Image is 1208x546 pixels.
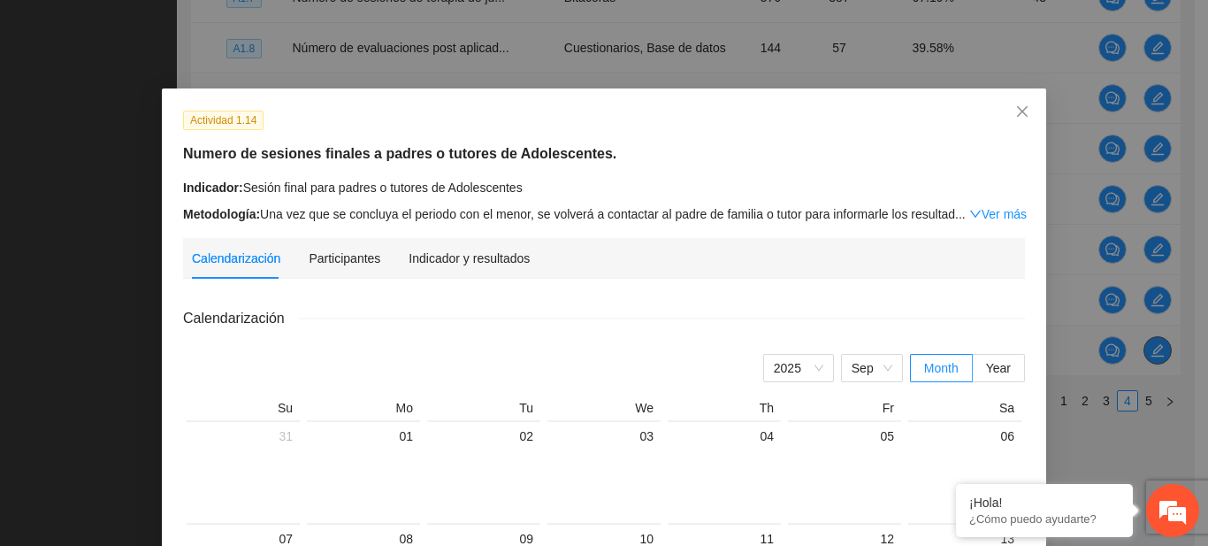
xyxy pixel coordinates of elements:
span: Calendarización [183,307,299,329]
strong: Metodología: [183,207,260,221]
div: Indicador y resultados [409,249,530,268]
div: 31 [194,426,293,447]
div: 03 [554,426,654,447]
strong: Indicador: [183,181,243,195]
span: Sep [852,355,892,381]
th: Sa [905,400,1025,420]
th: Th [664,400,784,420]
div: 06 [915,426,1014,447]
td: 2025-09-01 [303,420,424,523]
th: Su [183,400,303,420]
td: 2025-09-06 [905,420,1025,523]
th: We [544,400,664,420]
span: 2025 [774,355,823,381]
th: Mo [303,400,424,420]
td: 2025-09-05 [784,420,905,523]
span: ... [955,207,966,221]
div: 02 [434,426,533,447]
div: Sesión final para padres o tutores de Adolescentes [183,178,1025,197]
span: Year [986,361,1011,375]
span: Month [924,361,959,375]
td: 2025-09-04 [664,420,784,523]
button: Close [998,88,1046,136]
div: Calendarización [192,249,280,268]
a: Expand [969,207,1027,221]
div: Una vez que se concluya el periodo con el menor, se volverá a contactar al padre de familia o tut... [183,204,1025,224]
div: 04 [675,426,774,447]
textarea: Escriba su mensaje y pulse “Intro” [9,360,337,422]
h5: Numero de sesiones finales a padres o tutores de Adolescentes. [183,143,1025,165]
div: ¡Hola! [969,496,1120,510]
th: Tu [424,400,544,420]
p: ¿Cómo puedo ayudarte? [969,512,1120,526]
span: Estamos en línea. [103,174,244,353]
div: Chatee con nosotros ahora [92,90,297,113]
span: close [1015,104,1029,119]
td: 2025-08-31 [183,420,303,523]
div: Minimizar ventana de chat en vivo [290,9,333,51]
div: Participantes [309,249,380,268]
span: down [969,208,982,220]
div: 01 [314,426,413,447]
td: 2025-09-02 [424,420,544,523]
th: Fr [784,400,905,420]
td: 2025-09-03 [544,420,664,523]
div: 05 [795,426,894,447]
span: Actividad 1.14 [183,111,264,130]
